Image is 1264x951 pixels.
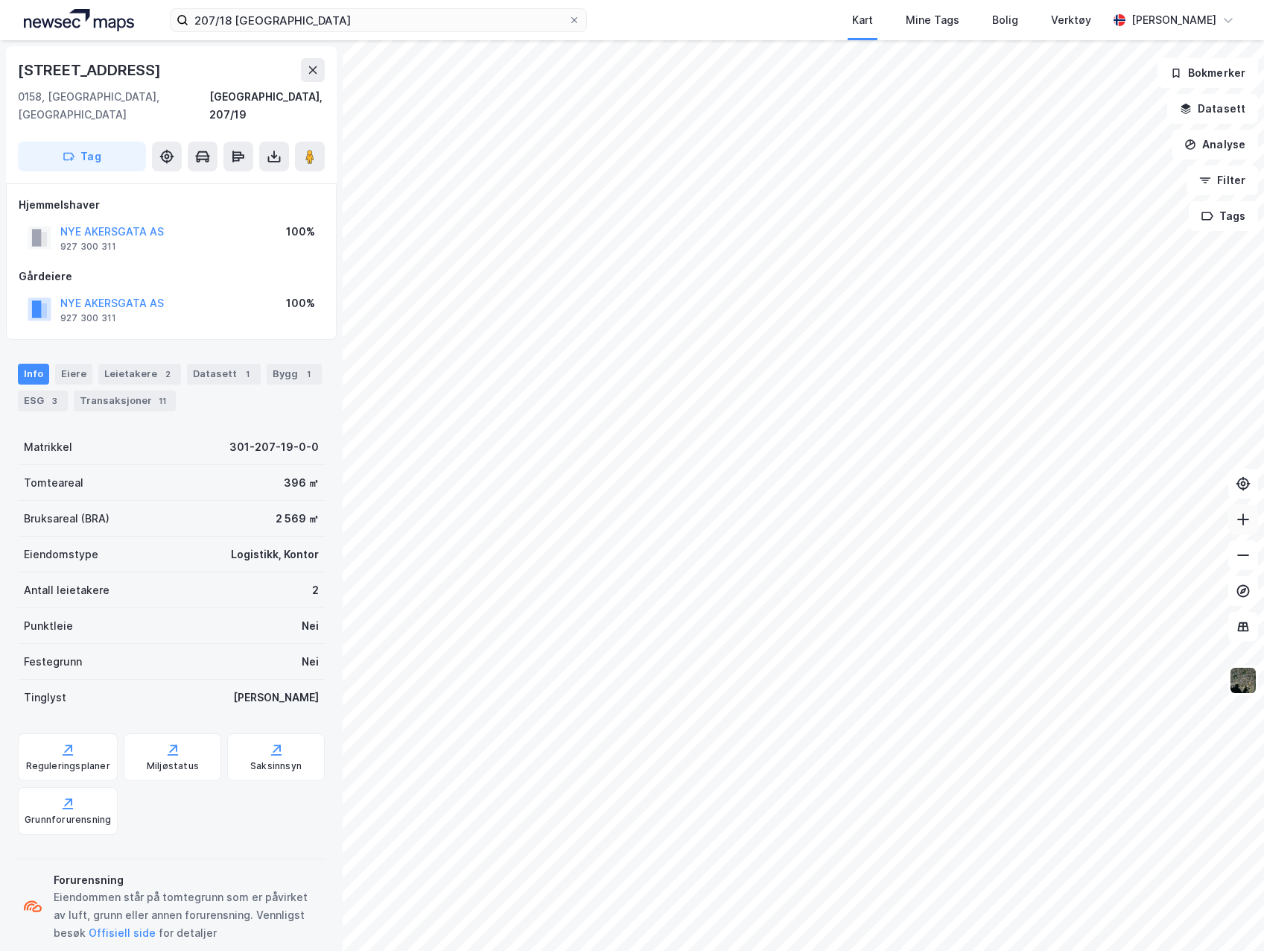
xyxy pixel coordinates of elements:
[286,294,315,312] div: 100%
[60,241,116,253] div: 927 300 311
[1189,201,1258,231] button: Tags
[24,510,109,528] div: Bruksareal (BRA)
[276,510,319,528] div: 2 569 ㎡
[24,689,66,707] div: Tinglyst
[1172,130,1258,159] button: Analyse
[1131,11,1216,29] div: [PERSON_NAME]
[209,88,325,124] div: [GEOGRAPHIC_DATA], 207/19
[992,11,1018,29] div: Bolig
[147,760,199,772] div: Miljøstatus
[1051,11,1091,29] div: Verktøy
[18,88,209,124] div: 0158, [GEOGRAPHIC_DATA], [GEOGRAPHIC_DATA]
[18,58,164,82] div: [STREET_ADDRESS]
[155,394,170,408] div: 11
[231,546,319,563] div: Logistikk, Kontor
[98,364,181,385] div: Leietakere
[74,391,176,411] div: Transaksjoner
[1190,879,1264,951] iframe: Chat Widget
[1187,165,1258,195] button: Filter
[286,223,315,241] div: 100%
[267,364,322,385] div: Bygg
[18,142,146,171] button: Tag
[906,11,959,29] div: Mine Tags
[18,364,49,385] div: Info
[1229,666,1257,695] img: 9k=
[229,438,319,456] div: 301-207-19-0-0
[26,760,110,772] div: Reguleringsplaner
[19,268,324,285] div: Gårdeiere
[852,11,873,29] div: Kart
[24,546,98,563] div: Eiendomstype
[240,367,255,382] div: 1
[55,364,92,385] div: Eiere
[188,9,568,31] input: Søk på adresse, matrikkel, gårdeiere, leietakere eller personer
[25,814,111,826] div: Grunnforurensning
[47,394,62,408] div: 3
[302,653,319,671] div: Nei
[250,760,302,772] div: Saksinnsyn
[284,474,319,492] div: 396 ㎡
[302,617,319,635] div: Nei
[233,689,319,707] div: [PERSON_NAME]
[18,391,68,411] div: ESG
[24,438,72,456] div: Matrikkel
[187,364,261,385] div: Datasett
[24,474,83,492] div: Tomteareal
[24,653,82,671] div: Festegrunn
[19,196,324,214] div: Hjemmelshaver
[24,9,134,31] img: logo.a4113a55bc3d86da70a041830d287a7e.svg
[1167,94,1258,124] button: Datasett
[54,888,319,942] div: Eiendommen står på tomtegrunn som er påvirket av luft, grunn eller annen forurensning. Vennligst ...
[312,581,319,599] div: 2
[301,367,316,382] div: 1
[160,367,175,382] div: 2
[1157,58,1258,88] button: Bokmerker
[24,617,73,635] div: Punktleie
[24,581,109,599] div: Antall leietakere
[54,871,319,889] div: Forurensning
[60,312,116,324] div: 927 300 311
